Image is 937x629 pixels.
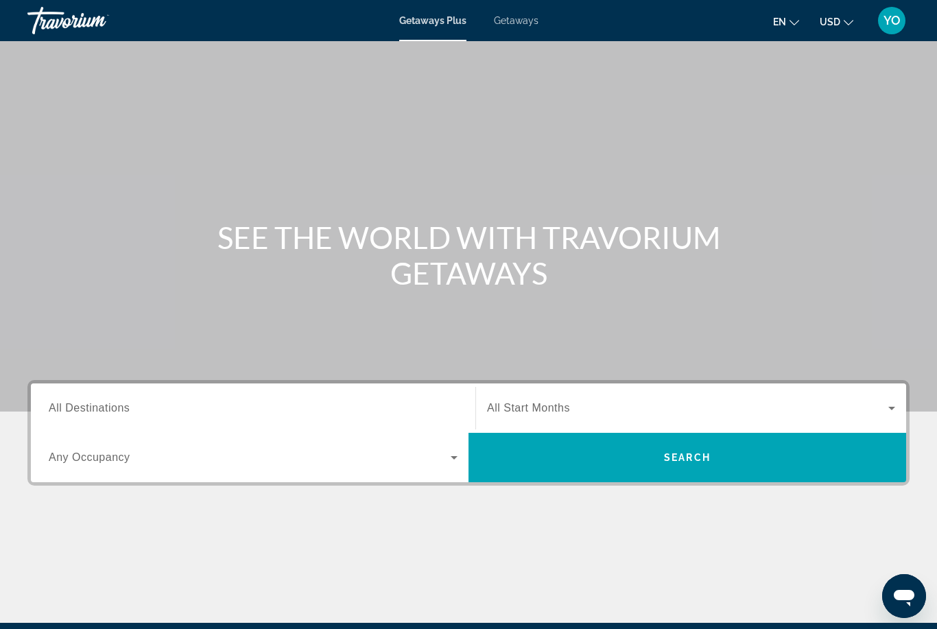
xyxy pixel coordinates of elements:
h1: SEE THE WORLD WITH TRAVORIUM GETAWAYS [211,219,726,291]
a: Travorium [27,3,165,38]
button: Change currency [820,12,853,32]
a: Getaways Plus [399,15,466,26]
span: All Destinations [49,402,130,414]
button: Change language [773,12,799,32]
button: Search [468,433,906,482]
div: Search widget [31,383,906,482]
button: User Menu [874,6,910,35]
span: Search [664,452,711,463]
span: en [773,16,786,27]
span: All Start Months [487,402,570,414]
span: YO [883,14,901,27]
span: Any Occupancy [49,451,130,463]
iframe: Button to launch messaging window [882,574,926,618]
span: USD [820,16,840,27]
a: Getaways [494,15,538,26]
